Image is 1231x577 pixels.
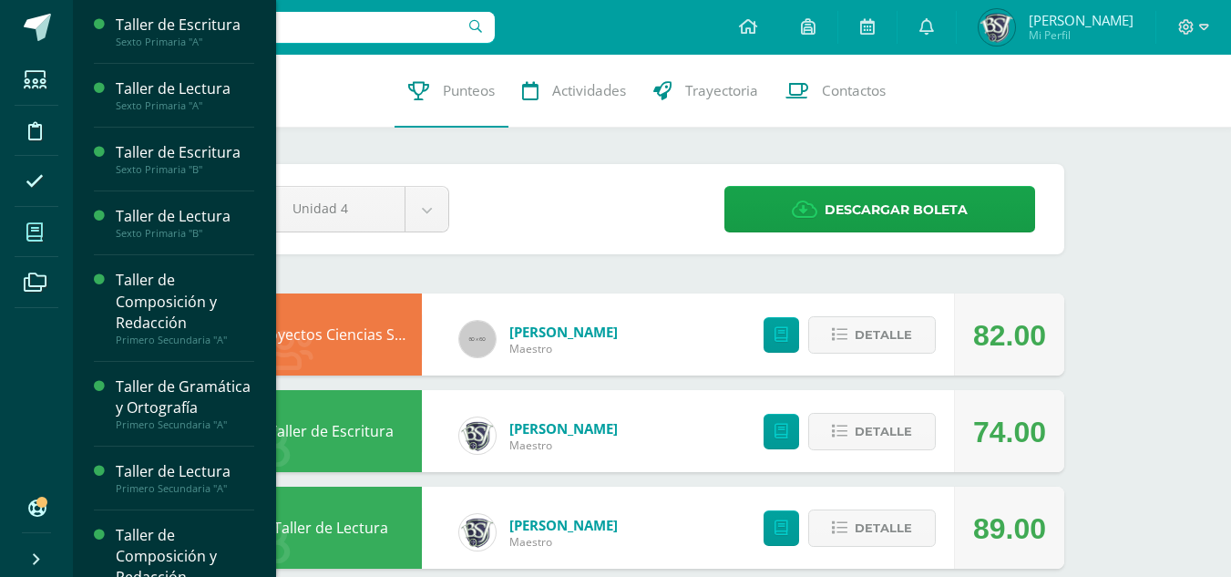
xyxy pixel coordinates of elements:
[116,142,254,176] a: Taller de EscrituraSexto Primaria "B"
[116,163,254,176] div: Sexto Primaria "B"
[855,415,912,448] span: Detalle
[116,376,254,431] a: Taller de Gramática y OrtografíaPrimero Secundaria "A"
[979,9,1015,46] img: 065dfccafff6cc22795d8c7af1ef8873.png
[85,12,495,43] input: Busca un usuario...
[808,510,936,547] button: Detalle
[640,55,772,128] a: Trayectoria
[116,461,254,495] a: Taller de LecturaPrimero Secundaria "A"
[116,142,254,163] div: Taller de Escritura
[116,78,254,112] a: Taller de LecturaSexto Primaria "A"
[509,516,618,534] a: [PERSON_NAME]
[724,186,1035,232] a: Descargar boleta
[116,15,254,36] div: Taller de Escritura
[509,323,618,341] a: [PERSON_NAME]
[116,418,254,431] div: Primero Secundaria "A"
[808,413,936,450] button: Detalle
[116,270,254,333] div: Taller de Composición y Redacción
[508,55,640,128] a: Actividades
[1029,27,1134,43] span: Mi Perfil
[509,419,618,438] a: [PERSON_NAME]
[116,36,254,48] div: Sexto Primaria "A"
[509,341,618,356] span: Maestro
[855,318,912,352] span: Detalle
[240,487,422,569] div: Taller de Lectura
[395,55,508,128] a: Punteos
[116,15,254,48] a: Taller de EscrituraSexto Primaria "A"
[1029,11,1134,29] span: [PERSON_NAME]
[808,316,936,354] button: Detalle
[240,390,422,472] div: Taller de Escritura
[855,511,912,545] span: Detalle
[685,81,758,100] span: Trayectoria
[116,482,254,495] div: Primero Secundaria "A"
[116,270,254,345] a: Taller de Composición y RedacciónPrimero Secundaria "A"
[552,81,626,100] span: Actividades
[973,391,1046,473] div: 74.00
[459,417,496,454] img: ff9f30dcd6caddab7c2690c5a2c78218.png
[116,334,254,346] div: Primero Secundaria "A"
[116,99,254,112] div: Sexto Primaria "A"
[116,206,254,240] a: Taller de LecturaSexto Primaria "B"
[825,188,968,232] span: Descargar boleta
[240,294,422,376] div: Proyectos Ciencias Sociales
[116,78,254,99] div: Taller de Lectura
[822,81,886,100] span: Contactos
[270,187,448,232] a: Unidad 4
[772,55,899,128] a: Contactos
[116,376,254,418] div: Taller de Gramática y Ortografía
[459,321,496,357] img: 60x60
[509,438,618,453] span: Maestro
[443,81,495,100] span: Punteos
[116,206,254,227] div: Taller de Lectura
[973,294,1046,376] div: 82.00
[292,187,382,230] span: Unidad 4
[973,488,1046,570] div: 89.00
[509,534,618,550] span: Maestro
[459,514,496,551] img: ff9f30dcd6caddab7c2690c5a2c78218.png
[116,227,254,240] div: Sexto Primaria "B"
[116,461,254,482] div: Taller de Lectura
